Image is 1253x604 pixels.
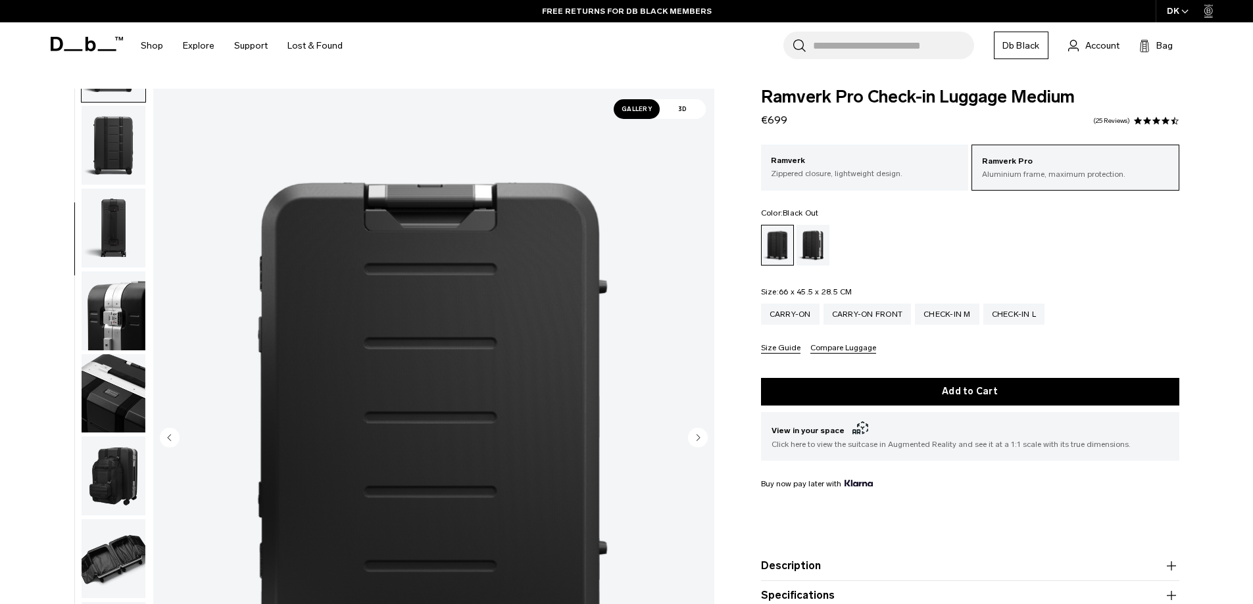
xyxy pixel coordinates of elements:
legend: Color: [761,209,819,217]
button: Ramverk Pro Check-in Luggage Medium Black Out [81,354,146,434]
a: Carry-on Front [823,304,912,325]
p: Ramverk [771,154,959,168]
img: Ramverk Pro Check-in Luggage Medium Black Out [82,106,145,185]
p: Zippered closure, lightweight design. [771,168,959,179]
span: €699 [761,114,787,126]
span: 3D [660,99,706,119]
button: Ramverk Pro Check-in Luggage Medium Black Out [81,105,146,185]
button: Ramverk Pro Check-in Luggage Medium Black Out [81,188,146,268]
img: Ramverk Pro Check-in Luggage Medium Black Out [82,354,145,433]
button: Add to Cart [761,378,1179,406]
a: FREE RETURNS FOR DB BLACK MEMBERS [542,5,712,17]
button: Compare Luggage [810,344,876,354]
img: Ramverk Pro Check-in Luggage Medium Black Out [82,519,145,598]
a: Carry-on [761,304,820,325]
span: View in your space [772,423,1169,438]
a: Silver [797,225,829,266]
a: Lost & Found [287,22,343,69]
a: 25 reviews [1093,118,1130,124]
a: Check-in L [983,304,1045,325]
span: Account [1085,39,1119,53]
a: Check-in M [915,304,979,325]
button: Bag [1139,37,1173,53]
span: 66 x 45.5 x 28.5 CM [779,287,852,296]
span: Click here to view the suitcase in Augmented Reality and see it at a 1:1 scale with its true dime... [772,438,1169,450]
span: Bag [1156,39,1173,53]
img: Ramverk Pro Check-in Luggage Medium Black Out [82,271,145,350]
button: Ramverk Pro Check-in Luggage Medium Black Out [81,271,146,351]
span: Gallery [614,99,660,119]
a: Db Black [994,32,1048,59]
span: Black Out [783,208,818,218]
button: Next slide [688,427,708,450]
p: Ramverk Pro [982,155,1169,168]
button: Previous slide [160,427,180,450]
button: View in your space Click here to view the suitcase in Augmented Reality and see it at a 1:1 scale... [761,412,1179,461]
a: Ramverk Zippered closure, lightweight design. [761,145,969,189]
button: Ramverk Pro Check-in Luggage Medium Black Out [81,436,146,516]
nav: Main Navigation [131,22,353,69]
button: Size Guide [761,344,800,354]
span: Buy now pay later with [761,478,873,490]
img: Ramverk Pro Check-in Luggage Medium Black Out [82,189,145,267]
a: Explore [183,22,214,69]
img: Ramverk Pro Check-in Luggage Medium Black Out [82,436,145,515]
legend: Size: [761,288,852,296]
button: Specifications [761,588,1179,603]
button: Ramverk Pro Check-in Luggage Medium Black Out [81,519,146,599]
span: Ramverk Pro Check-in Luggage Medium [761,89,1179,106]
img: {"height" => 20, "alt" => "Klarna"} [845,480,873,486]
button: Description [761,558,1179,574]
p: Aluminium frame, maximum protection. [982,168,1169,180]
a: Support [234,22,268,69]
a: Black Out [761,225,794,266]
a: Shop [141,22,163,69]
a: Account [1068,37,1119,53]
